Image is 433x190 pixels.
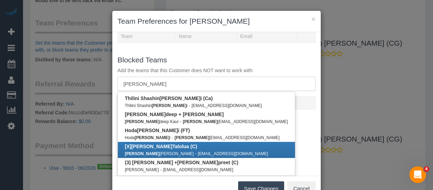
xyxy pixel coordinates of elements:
[163,167,234,172] small: [EMAIL_ADDRESS][DOMAIN_NAME]
[409,166,426,183] iframe: Intercom live chat
[125,167,159,172] small: [PERSON_NAME]
[131,144,172,149] strong: [PERSON_NAME]
[172,135,173,140] small: -
[117,67,316,74] p: Add the teams that this Customer does NOT want to work with:
[175,135,210,140] strong: [PERSON_NAME]
[125,128,190,133] b: Hoda i (FT)
[125,103,188,108] small: Thilini Shashin i
[125,151,160,156] strong: [PERSON_NAME]
[118,94,295,110] a: Thilini Shashin[PERSON_NAME]i (Ca) Thilini Shashin[PERSON_NAME]i - [EMAIL_ADDRESS][DOMAIN_NAME]
[198,151,268,156] small: [EMAIL_ADDRESS][DOMAIN_NAME]
[125,112,224,117] b: deep + [PERSON_NAME]
[118,30,176,43] th: Team
[177,160,218,165] strong: [PERSON_NAME]
[118,110,295,126] a: [PERSON_NAME]deep + [PERSON_NAME] [PERSON_NAME]deep Kaur - [PERSON_NAME][EMAIL_ADDRESS][DOMAIN_NAME]
[311,15,316,23] button: ×
[189,103,190,108] small: -
[192,103,262,108] small: [EMAIL_ADDRESS][DOMAIN_NAME]
[137,128,178,133] strong: [PERSON_NAME]
[125,119,160,124] strong: [PERSON_NAME]
[135,135,169,140] strong: [PERSON_NAME]
[125,119,179,124] small: deep Kaur
[152,103,187,108] strong: [PERSON_NAME]
[125,96,213,101] b: Thilini Shashin i (Ca)
[125,151,194,156] small: [PERSON_NAME]
[176,30,237,43] th: Name
[118,142,295,158] a: [X][PERSON_NAME]Talolua (C) [PERSON_NAME][PERSON_NAME] - [EMAIL_ADDRESS][DOMAIN_NAME]
[195,151,196,156] small: -
[237,30,296,43] th: Email
[125,144,197,149] b: [X] Talolua (C)
[117,16,316,26] h3: Team Preferences for [PERSON_NAME]
[424,166,429,172] span: 4
[118,126,295,142] a: Hoda[PERSON_NAME]i (FT) Hoda[PERSON_NAME]i - [PERSON_NAME][EMAIL_ADDRESS][DOMAIN_NAME]
[125,160,238,165] b: (3) [PERSON_NAME] + preet (C)
[125,135,170,140] small: Hoda i
[125,112,166,117] strong: [PERSON_NAME]
[160,167,162,172] small: -
[183,119,218,124] strong: [PERSON_NAME]
[175,135,280,140] small: [EMAIL_ADDRESS][DOMAIN_NAME]
[183,119,288,124] small: [EMAIL_ADDRESS][DOMAIN_NAME]
[180,119,182,124] small: -
[160,96,200,101] strong: [PERSON_NAME]
[117,56,316,64] h3: Blocked Teams
[118,158,295,174] a: (3) [PERSON_NAME] +[PERSON_NAME]preet (C) [PERSON_NAME] - [EMAIL_ADDRESS][DOMAIN_NAME]
[117,77,316,91] input: Search team by Title, Name or Email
